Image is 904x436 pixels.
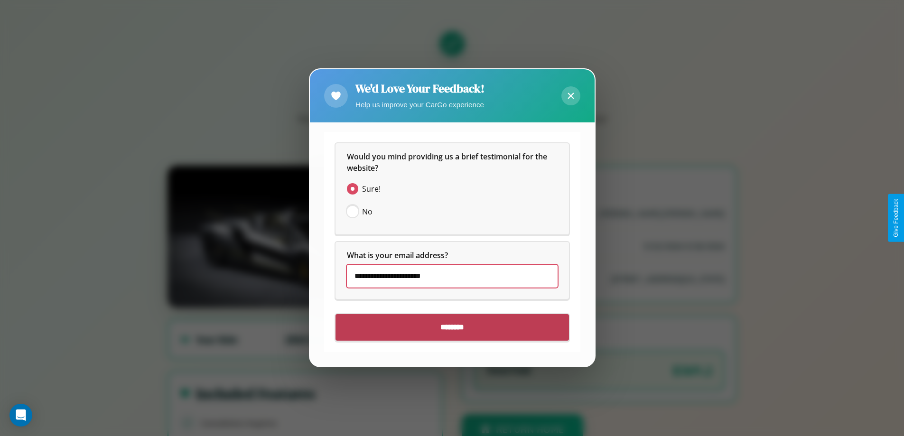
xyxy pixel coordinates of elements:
[362,206,373,218] span: No
[9,404,32,427] div: Open Intercom Messenger
[347,152,549,174] span: Would you mind providing us a brief testimonial for the website?
[347,250,448,261] span: What is your email address?
[893,199,899,237] div: Give Feedback
[362,184,381,195] span: Sure!
[355,98,485,111] p: Help us improve your CarGo experience
[355,81,485,96] h2: We'd Love Your Feedback!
